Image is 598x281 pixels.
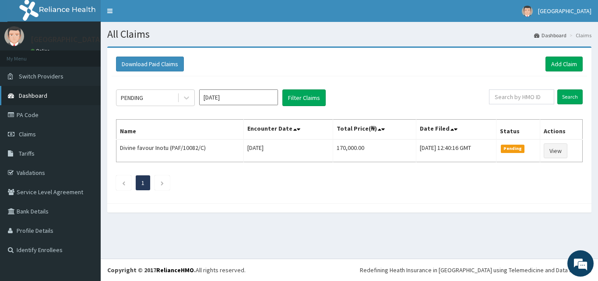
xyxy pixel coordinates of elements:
[243,139,333,162] td: [DATE]
[156,266,194,274] a: RelianceHMO
[116,57,184,71] button: Download Paid Claims
[489,89,554,104] input: Search by HMO ID
[107,266,196,274] strong: Copyright © 2017 .
[534,32,566,39] a: Dashboard
[160,179,164,187] a: Next page
[545,57,583,71] a: Add Claim
[496,120,540,140] th: Status
[557,89,583,104] input: Search
[544,143,567,158] a: View
[333,139,416,162] td: 170,000.00
[116,139,244,162] td: Divine favour Inotu (PAF/10082/C)
[540,120,583,140] th: Actions
[116,120,244,140] th: Name
[122,179,126,187] a: Previous page
[19,72,63,80] span: Switch Providers
[51,85,121,173] span: We're online!
[141,179,144,187] a: Page 1 is your current page
[107,28,591,40] h1: All Claims
[16,44,35,66] img: d_794563401_company_1708531726252_794563401
[522,6,533,17] img: User Image
[121,93,143,102] div: PENDING
[538,7,591,15] span: [GEOGRAPHIC_DATA]
[567,32,591,39] li: Claims
[46,49,147,60] div: Chat with us now
[416,139,496,162] td: [DATE] 12:40:16 GMT
[501,145,525,153] span: Pending
[360,266,591,274] div: Redefining Heath Insurance in [GEOGRAPHIC_DATA] using Telemedicine and Data Science!
[416,120,496,140] th: Date Filed
[19,92,47,100] span: Dashboard
[31,36,103,43] p: [GEOGRAPHIC_DATA]
[144,4,165,25] div: Minimize live chat window
[31,48,52,54] a: Online
[4,188,167,218] textarea: Type your message and hit 'Enter'
[282,89,326,106] button: Filter Claims
[243,120,333,140] th: Encounter Date
[19,149,35,157] span: Tariffs
[199,89,278,105] input: Select Month and Year
[19,130,36,138] span: Claims
[333,120,416,140] th: Total Price(₦)
[101,259,598,281] footer: All rights reserved.
[4,26,24,46] img: User Image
